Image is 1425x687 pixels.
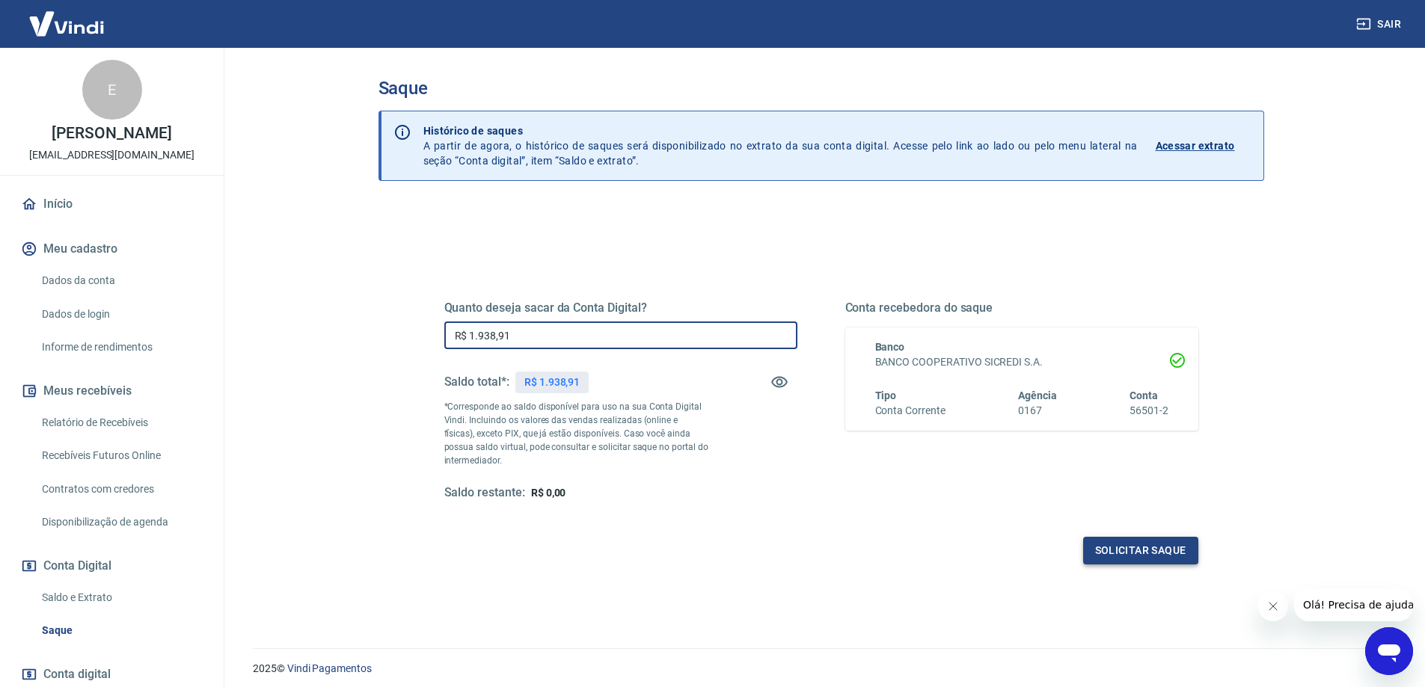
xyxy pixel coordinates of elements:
span: Tipo [875,389,897,401]
span: R$ 0,00 [531,487,566,499]
p: Histórico de saques [423,123,1138,138]
span: Conta digital [43,664,111,685]
button: Meus recebíveis [18,375,206,407]
a: Vindi Pagamentos [287,662,372,674]
h5: Saldo restante: [444,485,525,501]
p: Acessar extrato [1156,138,1235,153]
img: Vindi [18,1,115,46]
iframe: Mensagem da empresa [1294,588,1413,621]
iframe: Botão para abrir a janela de mensagens [1365,627,1413,675]
button: Conta Digital [18,549,206,582]
a: Dados da conta [36,265,206,296]
a: Recebíveis Futuros Online [36,440,206,471]
span: Conta [1130,389,1158,401]
h6: 56501-2 [1130,403,1168,419]
a: Saque [36,615,206,646]
a: Disponibilização de agenda [36,507,206,537]
h6: 0167 [1018,403,1057,419]
p: [EMAIL_ADDRESS][DOMAIN_NAME] [29,147,194,163]
a: Informe de rendimentos [36,332,206,363]
p: A partir de agora, o histórico de saques será disponibilizado no extrato da sua conta digital. Ac... [423,123,1138,168]
a: Acessar extrato [1156,123,1251,168]
h5: Quanto deseja sacar da Conta Digital? [444,301,797,315]
button: Solicitar saque [1083,537,1198,564]
p: [PERSON_NAME] [52,126,171,141]
span: Olá! Precisa de ajuda? [9,10,126,22]
a: Saldo e Extrato [36,582,206,613]
a: Dados de login [36,299,206,330]
iframe: Fechar mensagem [1258,591,1288,621]
h6: Conta Corrente [875,403,946,419]
button: Meu cadastro [18,232,206,265]
h5: Conta recebedora do saque [845,301,1198,315]
p: 2025 © [253,661,1389,677]
div: E [82,60,142,120]
h6: BANCO COOPERATIVO SICREDI S.A. [875,354,1168,370]
h3: Saque [379,78,1264,99]
button: Sair [1353,10,1407,38]
a: Contratos com credores [36,474,206,505]
a: Início [18,188,206,221]
p: R$ 1.938,91 [524,375,580,390]
span: Banco [875,341,905,353]
span: Agência [1018,389,1057,401]
p: *Corresponde ao saldo disponível para uso na sua Conta Digital Vindi. Incluindo os valores das ve... [444,400,709,467]
a: Relatório de Recebíveis [36,407,206,438]
h5: Saldo total*: [444,375,509,389]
